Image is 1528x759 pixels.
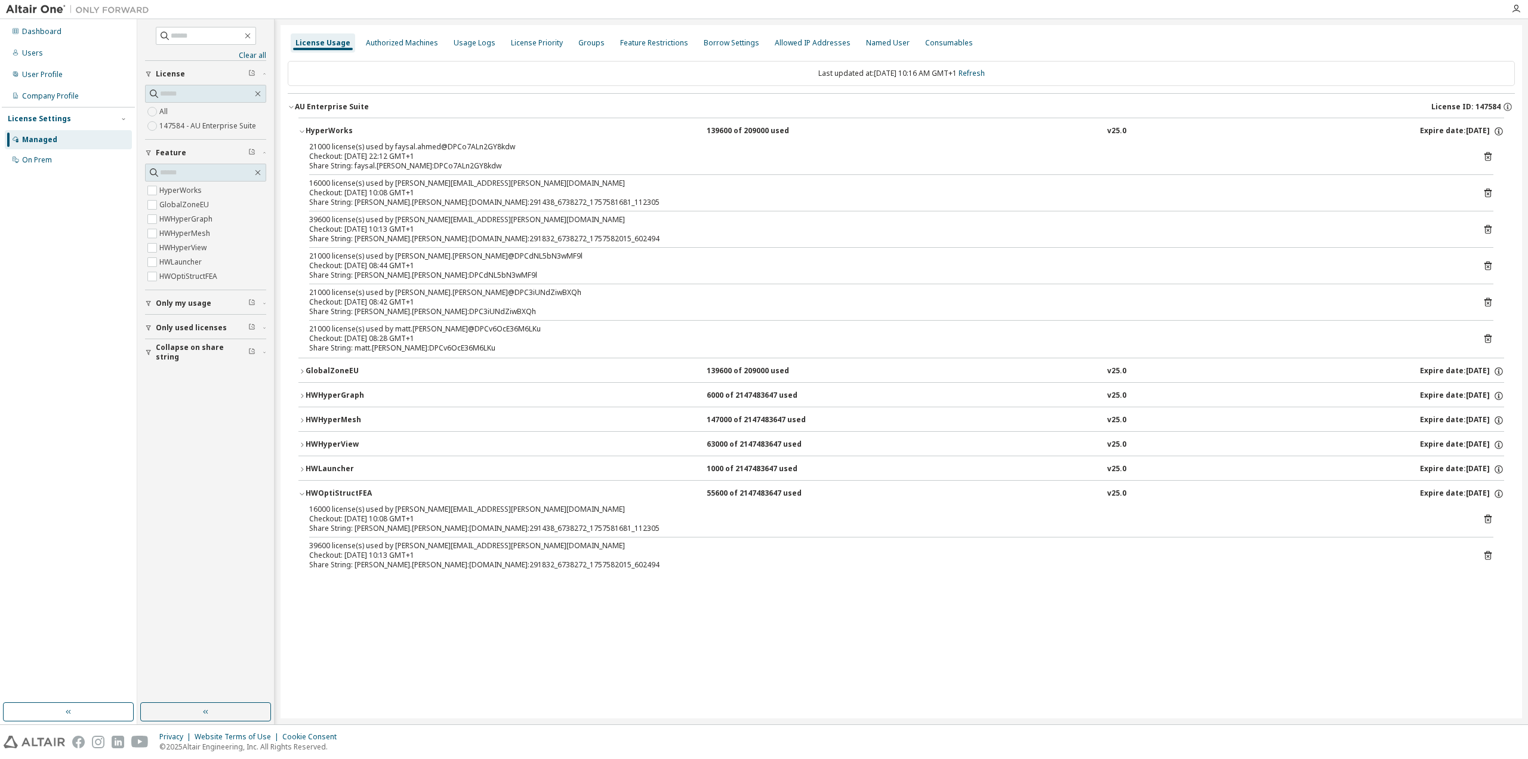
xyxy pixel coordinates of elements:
div: Checkout: [DATE] 08:28 GMT+1 [309,334,1465,343]
div: On Prem [22,155,52,165]
div: Expire date: [DATE] [1420,440,1504,450]
div: 16000 license(s) used by [PERSON_NAME][EMAIL_ADDRESS][PERSON_NAME][DOMAIN_NAME] [309,179,1465,188]
span: License [156,69,185,79]
div: v25.0 [1107,391,1126,401]
span: Clear filter [248,323,255,333]
span: Clear filter [248,69,255,79]
div: GlobalZoneEU [306,366,413,377]
span: Collapse on share string [156,343,248,362]
div: 6000 of 2147483647 used [707,391,814,401]
div: Checkout: [DATE] 10:13 GMT+1 [309,551,1465,560]
label: HWHyperGraph [159,212,215,226]
a: Clear all [145,51,266,60]
div: Dashboard [22,27,61,36]
div: Checkout: [DATE] 10:13 GMT+1 [309,225,1465,234]
span: Only used licenses [156,323,227,333]
div: 139600 of 209000 used [707,126,814,137]
div: 21000 license(s) used by faysal.ahmed@DPCo7ALn2GY8kdw [309,142,1465,152]
label: HWOptiStructFEA [159,269,220,284]
div: Authorized Machines [366,38,438,48]
div: 21000 license(s) used by [PERSON_NAME].[PERSON_NAME]@DPCdNL5bN3wMF9l [309,251,1465,261]
div: Share String: [PERSON_NAME].[PERSON_NAME]:DPC3iUNdZiwBXQh [309,307,1465,316]
div: v25.0 [1107,440,1126,450]
div: AU Enterprise Suite [295,102,369,112]
div: Checkout: [DATE] 08:44 GMT+1 [309,261,1465,271]
div: 147000 of 2147483647 used [707,415,814,426]
div: HWLauncher [306,464,413,475]
div: Company Profile [22,91,79,101]
div: Managed [22,135,57,145]
button: HWHyperView63000 of 2147483647 usedv25.0Expire date:[DATE] [298,432,1504,458]
a: Refresh [959,68,985,78]
img: facebook.svg [72,736,85,748]
div: 39600 license(s) used by [PERSON_NAME][EMAIL_ADDRESS][PERSON_NAME][DOMAIN_NAME] [309,215,1465,225]
label: HWLauncher [159,255,204,269]
div: 139600 of 209000 used [707,366,814,377]
div: HWHyperView [306,440,413,450]
span: Clear filter [248,299,255,308]
div: License Usage [295,38,350,48]
div: 39600 license(s) used by [PERSON_NAME][EMAIL_ADDRESS][PERSON_NAME][DOMAIN_NAME] [309,541,1465,551]
button: License [145,61,266,87]
div: Website Terms of Use [195,732,282,742]
div: v25.0 [1107,464,1126,475]
span: Clear filter [248,348,255,357]
button: Only my usage [145,290,266,316]
div: Feature Restrictions [620,38,688,48]
div: HWHyperGraph [306,391,413,401]
div: v25.0 [1107,126,1126,137]
div: Share String: [PERSON_NAME].[PERSON_NAME]:DPCdNL5bN3wMF9l [309,271,1465,280]
button: HWOptiStructFEA55600 of 2147483647 usedv25.0Expire date:[DATE] [298,481,1504,507]
p: © 2025 Altair Engineering, Inc. All Rights Reserved. [159,742,344,752]
div: Share String: [PERSON_NAME].[PERSON_NAME]:[DOMAIN_NAME]:291438_6738272_1757581681_112305 [309,524,1465,533]
div: Share String: [PERSON_NAME].[PERSON_NAME]:[DOMAIN_NAME]:291832_6738272_1757582015_602494 [309,560,1465,570]
label: HyperWorks [159,183,204,198]
div: Users [22,48,43,58]
button: HWLauncher1000 of 2147483647 usedv25.0Expire date:[DATE] [298,456,1504,483]
button: Only used licenses [145,315,266,341]
div: Checkout: [DATE] 10:08 GMT+1 [309,188,1465,198]
div: 21000 license(s) used by matt.[PERSON_NAME]@DPCv6OcE36M6LKu [309,324,1465,334]
div: HWHyperMesh [306,415,413,426]
div: Last updated at: [DATE] 10:16 AM GMT+1 [288,61,1515,86]
img: linkedin.svg [112,736,124,748]
img: altair_logo.svg [4,736,65,748]
div: HWOptiStructFEA [306,488,413,499]
button: AU Enterprise SuiteLicense ID: 147584 [288,94,1515,120]
div: 63000 of 2147483647 used [707,440,814,450]
span: License ID: 147584 [1431,102,1501,112]
span: Clear filter [248,148,255,158]
div: Named User [866,38,910,48]
div: Usage Logs [454,38,495,48]
div: 1000 of 2147483647 used [707,464,814,475]
label: HWHyperMesh [159,226,212,241]
div: Share String: faysal.[PERSON_NAME]:DPCo7ALn2GY8kdw [309,161,1465,171]
div: v25.0 [1107,366,1126,377]
button: HWHyperGraph6000 of 2147483647 usedv25.0Expire date:[DATE] [298,383,1504,409]
div: Privacy [159,732,195,742]
div: 55600 of 2147483647 used [707,488,814,499]
div: Expire date: [DATE] [1420,415,1504,426]
div: Cookie Consent [282,732,344,742]
div: Share String: [PERSON_NAME].[PERSON_NAME]:[DOMAIN_NAME]:291832_6738272_1757582015_602494 [309,234,1465,244]
div: Allowed IP Addresses [775,38,851,48]
div: Borrow Settings [704,38,759,48]
div: Expire date: [DATE] [1420,126,1504,137]
button: Collapse on share string [145,339,266,365]
div: Groups [578,38,605,48]
img: instagram.svg [92,736,104,748]
img: Altair One [6,4,155,16]
button: GlobalZoneEU139600 of 209000 usedv25.0Expire date:[DATE] [298,358,1504,385]
span: Feature [156,148,186,158]
div: Consumables [925,38,973,48]
button: HWHyperMesh147000 of 2147483647 usedv25.0Expire date:[DATE] [298,407,1504,434]
div: v25.0 [1107,415,1126,426]
label: 147584 - AU Enterprise Suite [159,119,258,133]
div: Share String: matt.[PERSON_NAME]:DPCv6OcE36M6LKu [309,343,1465,353]
div: v25.0 [1107,488,1126,499]
div: License Priority [511,38,563,48]
div: Expire date: [DATE] [1420,366,1504,377]
div: 21000 license(s) used by [PERSON_NAME].[PERSON_NAME]@DPC3iUNdZiwBXQh [309,288,1465,297]
div: Expire date: [DATE] [1420,488,1504,499]
div: HyperWorks [306,126,413,137]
